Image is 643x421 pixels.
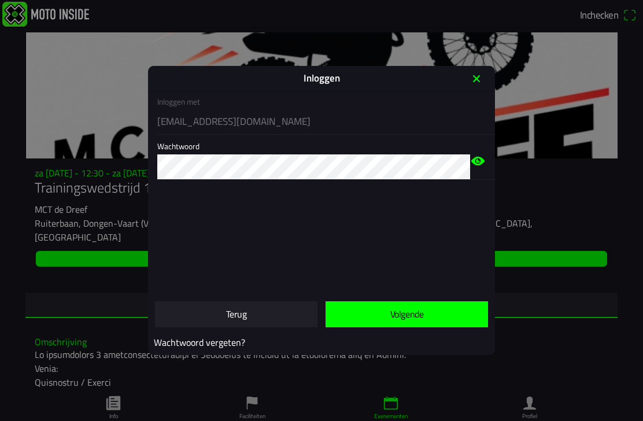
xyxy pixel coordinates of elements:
ion-button: Terug [155,301,317,327]
ion-icon: close [467,69,486,88]
a: Wachtwoord vergeten? [154,335,245,349]
ion-text: Volgende [390,310,423,319]
ion-icon: eye [470,139,486,183]
ion-title: Inloggen [148,66,495,91]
